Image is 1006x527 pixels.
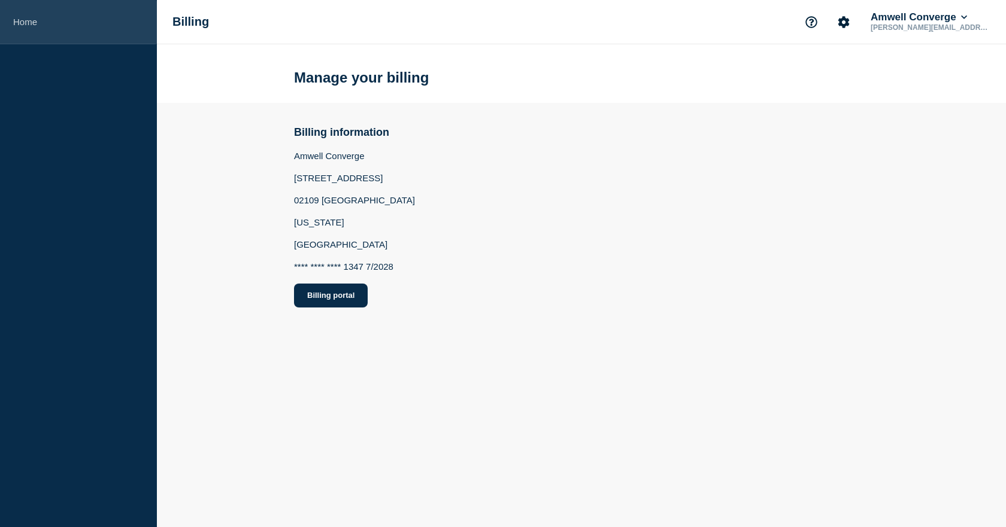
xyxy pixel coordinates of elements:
[294,239,415,249] p: [GEOGRAPHIC_DATA]
[172,15,209,29] h1: Billing
[294,69,429,86] h1: Manage your billing
[294,151,415,161] p: Amwell Converge
[294,284,368,307] button: Billing portal
[294,195,415,205] p: 02109 [GEOGRAPHIC_DATA]
[294,126,415,139] h2: Billing information
[294,284,415,307] a: Billing portal
[294,217,415,227] p: [US_STATE]
[294,173,415,183] p: [STREET_ADDRESS]
[868,11,969,23] button: Amwell Converge
[799,10,824,35] button: Support
[868,23,993,32] p: [PERSON_NAME][EMAIL_ADDRESS][PERSON_NAME][DOMAIN_NAME]
[831,10,856,35] button: Account settings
